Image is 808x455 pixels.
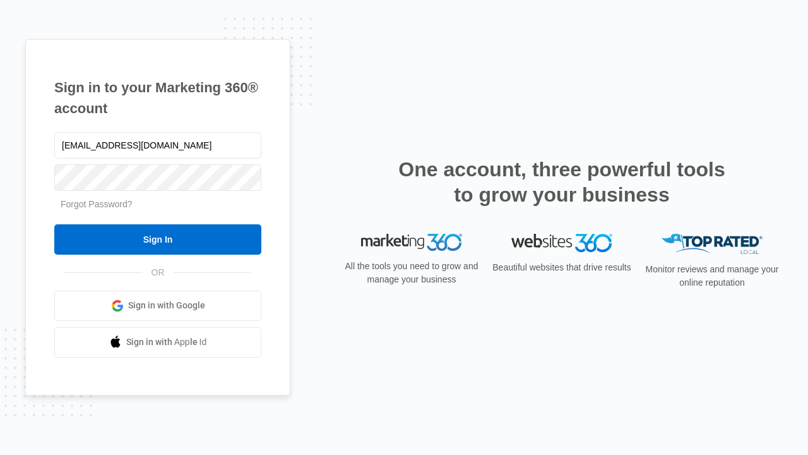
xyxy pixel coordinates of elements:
[54,327,261,358] a: Sign in with Apple Id
[143,266,174,279] span: OR
[61,199,133,209] a: Forgot Password?
[511,234,612,252] img: Websites 360
[54,291,261,321] a: Sign in with Google
[54,77,261,119] h1: Sign in to your Marketing 360® account
[491,261,633,274] p: Beautiful websites that drive results
[54,132,261,159] input: Email
[641,263,783,289] p: Monitor reviews and manage your online reputation
[395,157,729,207] h2: One account, three powerful tools to grow your business
[361,234,462,252] img: Marketing 360
[54,224,261,255] input: Sign In
[662,234,763,255] img: Top Rated Local
[128,299,205,312] span: Sign in with Google
[341,260,482,286] p: All the tools you need to grow and manage your business
[126,336,207,349] span: Sign in with Apple Id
